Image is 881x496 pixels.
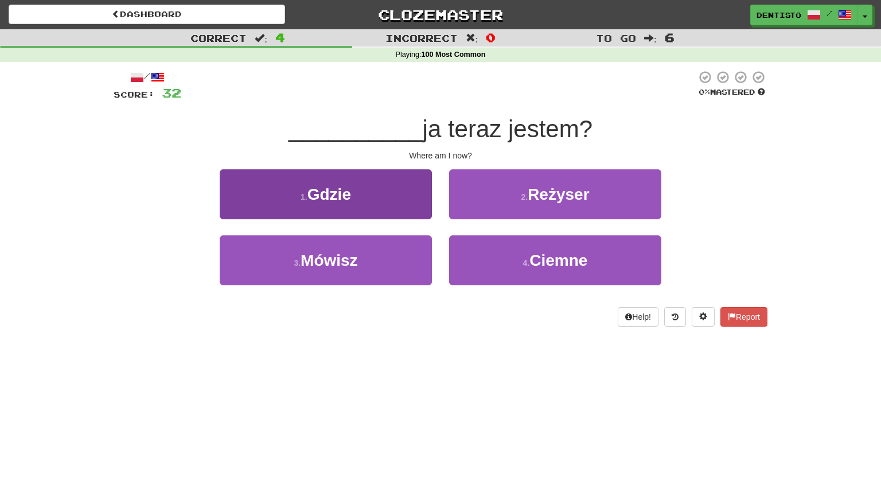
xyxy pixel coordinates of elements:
small: 2 . [521,192,528,201]
button: Help! [618,307,658,327]
button: Round history (alt+y) [664,307,686,327]
span: Gdzie [307,185,351,203]
span: Ciemne [529,251,587,269]
strong: 100 Most Common [421,51,485,59]
span: Score: [114,90,155,99]
span: Dentisto [757,10,801,20]
span: 0 [486,30,496,44]
span: : [466,33,478,43]
small: 4 . [523,258,530,268]
small: 1 . [301,192,307,201]
span: 0 % [699,87,710,96]
span: ja teraz jestem? [423,115,592,142]
span: Incorrect [385,32,458,44]
span: / [827,9,832,17]
button: Report [720,307,767,327]
span: 6 [665,30,675,44]
button: 4.Ciemne [449,235,661,285]
a: Dentisto / [750,5,858,25]
span: Reżyser [528,185,589,203]
span: 32 [162,86,181,100]
a: Clozemaster [302,5,579,25]
span: Mówisz [301,251,358,269]
div: / [114,70,181,84]
span: : [644,33,657,43]
a: Dashboard [9,5,285,24]
button: 1.Gdzie [220,169,432,219]
button: 2.Reżyser [449,169,661,219]
span: To go [596,32,636,44]
span: Correct [190,32,247,44]
span: : [255,33,267,43]
small: 3 . [294,258,301,268]
span: __________ [289,115,423,142]
span: 4 [275,30,285,44]
div: Where am I now? [114,150,767,161]
button: 3.Mówisz [220,235,432,285]
div: Mastered [696,87,767,98]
